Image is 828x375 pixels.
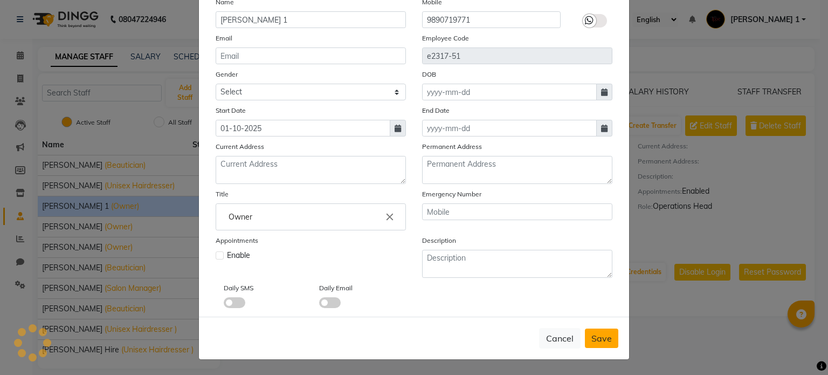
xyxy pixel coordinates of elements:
[220,206,401,228] input: Enter the Title
[216,189,229,199] label: Title
[216,106,246,115] label: Start Date
[216,142,264,152] label: Current Address
[422,47,612,64] input: Employee Code
[216,47,406,64] input: Email
[422,84,597,100] input: yyyy-mm-dd
[216,120,390,137] input: yyyy-mm-dd
[319,283,353,293] label: Daily Email
[422,189,481,199] label: Emergency Number
[216,70,238,79] label: Gender
[224,283,253,293] label: Daily SMS
[585,329,618,348] button: Save
[422,236,456,246] label: Description
[422,11,561,28] input: Mobile
[539,328,581,349] button: Cancel
[216,33,232,43] label: Email
[216,11,406,28] input: Name
[422,106,450,115] label: End Date
[422,70,436,79] label: DOB
[422,203,612,220] input: Mobile
[216,236,258,246] label: Appointments
[422,120,597,137] input: yyyy-mm-dd
[227,250,250,261] span: Enable
[422,33,469,43] label: Employee Code
[591,333,612,344] span: Save
[384,211,396,223] i: Close
[422,142,482,152] label: Permanent Address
